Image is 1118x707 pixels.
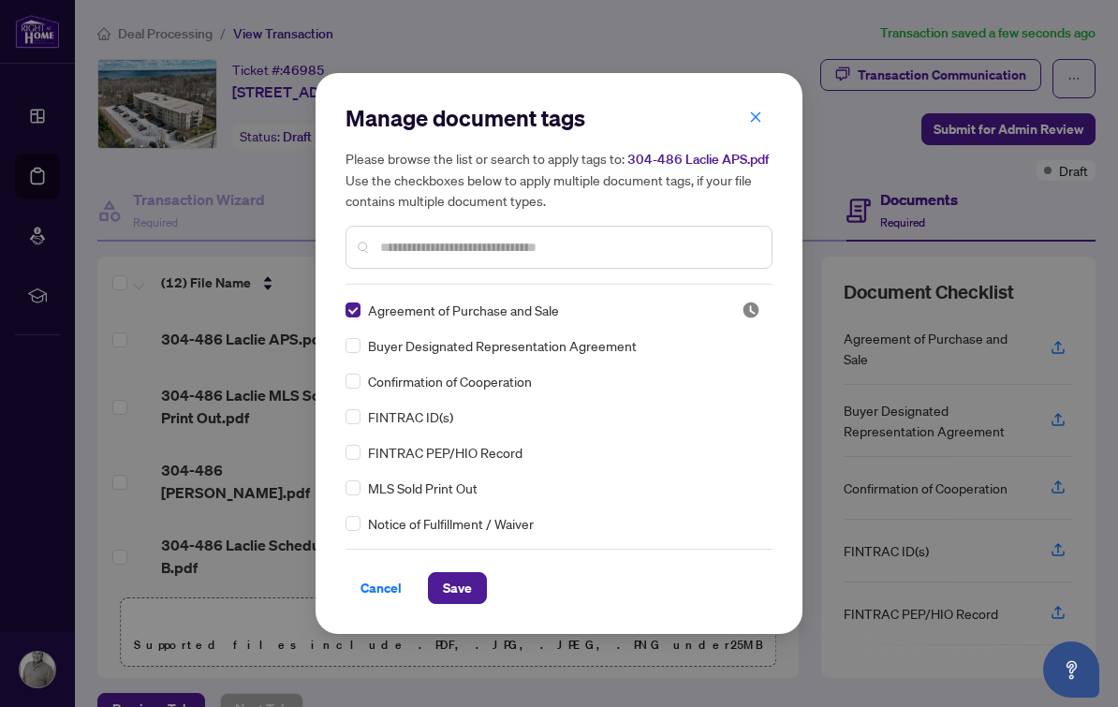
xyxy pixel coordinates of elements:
[742,301,760,319] img: status
[749,110,762,124] span: close
[346,572,417,604] button: Cancel
[360,573,402,603] span: Cancel
[742,301,760,319] span: Pending Review
[346,103,772,133] h2: Manage document tags
[368,300,559,320] span: Agreement of Purchase and Sale
[368,406,453,427] span: FINTRAC ID(s)
[368,335,637,356] span: Buyer Designated Representation Agreement
[1043,641,1099,698] button: Open asap
[368,478,478,498] span: MLS Sold Print Out
[368,442,522,463] span: FINTRAC PEP/HIO Record
[428,572,487,604] button: Save
[368,371,532,391] span: Confirmation of Cooperation
[627,151,769,168] span: 304-486 Laclie APS.pdf
[368,513,534,534] span: Notice of Fulfillment / Waiver
[443,573,472,603] span: Save
[346,148,772,211] h5: Please browse the list or search to apply tags to: Use the checkboxes below to apply multiple doc...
